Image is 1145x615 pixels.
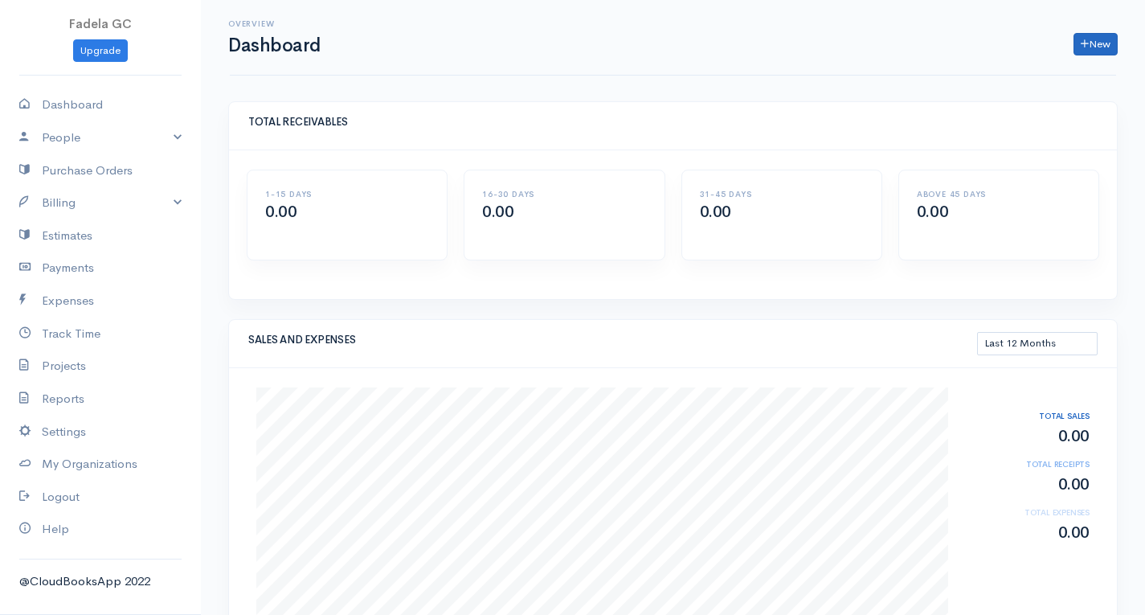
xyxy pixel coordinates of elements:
h6: TOTAL EXPENSES [964,508,1090,517]
h6: 1-15 DAYS [265,190,429,199]
h6: TOTAL RECEIPTS [964,460,1090,469]
h6: 16-30 DAYS [482,190,646,199]
span: 0.00 [917,202,948,222]
span: 0.00 [265,202,296,222]
h6: 31-45 DAYS [700,190,864,199]
h1: Dashboard [228,35,321,55]
a: Upgrade [73,39,128,63]
h5: TOTAL RECEIVABLES [248,117,1098,128]
div: @CloudBooksApp 2022 [19,572,182,591]
h6: TOTAL SALES [964,412,1090,420]
h5: SALES AND EXPENSES [248,334,977,346]
span: Fadela GC [69,16,132,31]
span: 0.00 [700,202,731,222]
h2: 0.00 [964,476,1090,494]
a: New [1073,33,1118,56]
h2: 0.00 [964,428,1090,445]
h6: ABOVE 45 DAYS [917,190,1081,199]
h6: Overview [228,19,321,28]
h2: 0.00 [964,524,1090,542]
span: 0.00 [482,202,513,222]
